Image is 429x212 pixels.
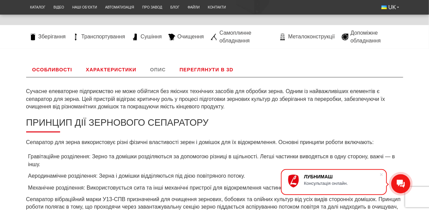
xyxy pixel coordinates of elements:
[80,62,142,77] a: Характеристики
[177,33,204,40] span: Очищення
[207,29,276,45] a: Самоплинне обладнання
[138,2,166,13] a: Про завод
[165,33,207,40] a: Очищення
[128,33,165,40] a: Сушіння
[338,29,403,45] a: Допоміжне обладнання
[166,2,184,13] a: Блог
[276,33,338,40] a: Металоконструкції
[219,29,272,45] span: Самоплинне обладнання
[38,33,66,40] span: Зберігання
[174,62,240,77] a: Переглянути в 3D
[26,88,403,110] p: Сучасне елеваторне підприємство не може обійтися без якісних технічних засобів для обробки зерна....
[183,2,204,13] a: Файли
[26,62,78,77] a: Особливості
[26,117,403,132] h2: Принцип дії зернового сепаратору
[68,2,101,13] a: Наші об’єкти
[26,172,403,180] li: Аеродинамічне розділення: Зерна і домішки відділяються під дією повітряного потоку.
[26,2,50,13] a: Каталог
[304,174,379,179] div: ЛУБНИМАШ
[389,4,396,11] span: UK
[69,33,128,40] a: Транспортування
[304,181,379,186] div: Консультація онлайн.
[288,33,335,40] span: Металоконструкції
[101,2,138,13] a: Автоматизація
[26,184,403,192] li: Механічне розділення: Використовується сита та інші механічні пристрої для відокремлення частинок...
[204,2,230,13] a: Контакти
[377,2,403,13] button: UK
[49,2,68,13] a: Відео
[381,5,387,9] img: Українська
[351,29,400,45] span: Допоміжне обладнання
[81,33,125,40] span: Транспортування
[26,153,403,168] li: Гравітаційне розділення: Зерно та домішки розділяються за допомогою різниці в щільності. Легші ча...
[144,62,172,77] a: Опис
[26,139,403,146] p: Сепаратор для зерна використовує різні фізичні властивості зерен і домішок для їх відокремлення. ...
[26,33,69,40] a: Зберігання
[141,33,162,40] span: Сушіння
